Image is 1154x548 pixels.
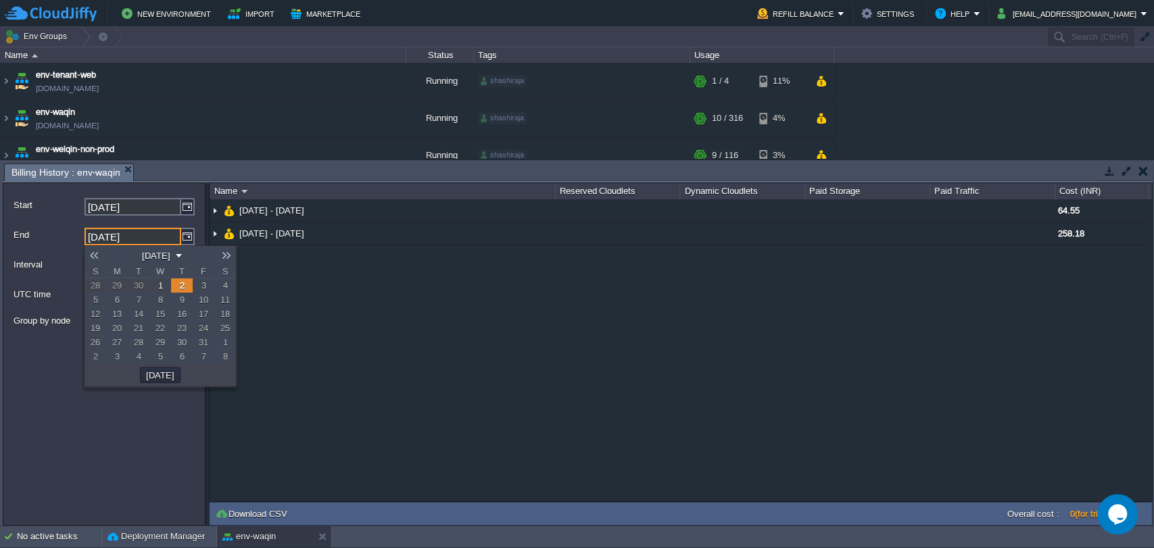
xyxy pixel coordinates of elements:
button: Env Groups [5,27,72,46]
img: AMDAwAAAACH5BAEAAAAALAAAAAABAAEAAAICRAEAOw== [12,137,31,174]
span: 11 [220,295,230,305]
button: Deployment Manager [107,530,205,543]
span: 2 [180,280,185,291]
div: 1 / 4 [712,63,729,99]
img: AMDAwAAAACH5BAEAAAAALAAAAAABAAEAAAICRAEAOw== [12,63,31,99]
a: [DOMAIN_NAME] [36,119,99,132]
div: Usage [691,47,834,63]
button: [DATE] [137,249,174,261]
span: 31 [199,337,208,347]
span: W [149,265,171,278]
a: 22 [149,321,171,335]
label: UTC time [14,287,162,301]
a: 7 [193,349,214,364]
div: Tags [475,47,690,63]
span: 64.55 [1058,205,1080,216]
span: 30 [177,337,187,347]
button: env-waqin [222,530,276,543]
div: Paid Traffic [931,183,1055,199]
td: The date in this field must be equal to or before 02-10-2025 [214,321,236,335]
span: 10 [199,295,208,305]
span: 19 [91,323,100,333]
div: 9 / 116 [712,137,738,174]
label: Group by node [14,314,162,328]
label: 0 [1070,509,1107,519]
span: 5 [158,351,163,362]
a: 5 [149,349,171,364]
div: Running [406,63,474,99]
a: 20 [106,321,128,335]
span: T [128,265,149,278]
span: 8 [158,295,163,305]
span: 12 [91,309,100,319]
div: shashiraja [478,149,527,161]
span: 8 [223,351,228,362]
td: The date in this field must be equal to or before 02-10-2025 [85,349,106,364]
a: 25 [214,321,236,335]
span: 3 [115,351,120,362]
td: The date in this field must be equal to or before 02-10-2025 [85,335,106,349]
td: The date in this field must be equal to or before 02-10-2025 [193,278,214,293]
td: The date in this field must be equal to or before 02-10-2025 [106,293,128,307]
div: 11% [759,63,803,99]
a: 17 [193,307,214,321]
span: 16 [177,309,187,319]
span: Billing History : env-waqin [11,164,120,181]
a: 3 [106,349,128,364]
a: 29 [106,278,128,293]
button: Marketplace [291,5,364,22]
div: Reserved Cloudlets [556,183,680,199]
td: The date in this field must be equal to or before 02-10-2025 [193,349,214,364]
td: The date in this field must be equal to or before 02-10-2025 [149,335,171,349]
a: 23 [171,321,193,335]
div: Cost (INR) [1056,183,1148,199]
td: The date in this field must be equal to or before 02-10-2025 [128,321,149,335]
div: Paid Storage [806,183,930,199]
a: 30 [171,335,193,349]
span: T [171,265,193,278]
img: AMDAwAAAACH5BAEAAAAALAAAAAABAAEAAAICRAEAOw== [210,199,220,222]
div: Name [1,47,406,63]
div: Name [211,183,555,199]
span: 29 [112,280,122,291]
span: 15 [155,309,165,319]
a: [DATE] - [DATE] [238,228,306,239]
span: 2 [93,351,98,362]
a: 30 [128,278,149,293]
a: 1 [214,335,236,349]
td: The date in this field must be equal to or before 02-10-2025 [214,278,236,293]
span: 30 [134,280,143,291]
button: New Environment [122,5,215,22]
a: [DATE] - [DATE] [238,205,306,216]
span: 25 [220,323,230,333]
td: Today [171,278,193,293]
a: 16 [171,307,193,321]
img: CloudJiffy [5,5,97,22]
td: The date in this field must be equal to or before 02-10-2025 [85,293,106,307]
div: 3% [759,137,803,174]
a: 8 [149,293,171,307]
a: 28 [85,278,106,293]
a: [DOMAIN_NAME] [36,156,99,170]
td: The date in this field must be equal to or before 02-10-2025 [128,349,149,364]
a: 12 [85,307,106,321]
a: 4 [128,349,149,364]
div: Running [406,137,474,174]
a: env-welqin-non-prod [36,143,114,156]
a: 8 [214,349,236,364]
td: The date in this field must be equal to or before 02-10-2025 [128,293,149,307]
td: The date in this field must be equal to or before 02-10-2025 [149,307,171,321]
span: 1 [158,280,163,291]
button: Download CSV [215,507,291,520]
span: 22 [155,323,165,333]
span: S [214,265,236,278]
img: AMDAwAAAACH5BAEAAAAALAAAAAABAAEAAAICRAEAOw== [224,222,235,245]
a: 6 [106,293,128,307]
span: 258.18 [1058,228,1084,239]
span: 20 [112,323,122,333]
a: 13 [106,307,128,321]
td: The date in this field must be equal to or before 02-10-2025 [106,321,128,335]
